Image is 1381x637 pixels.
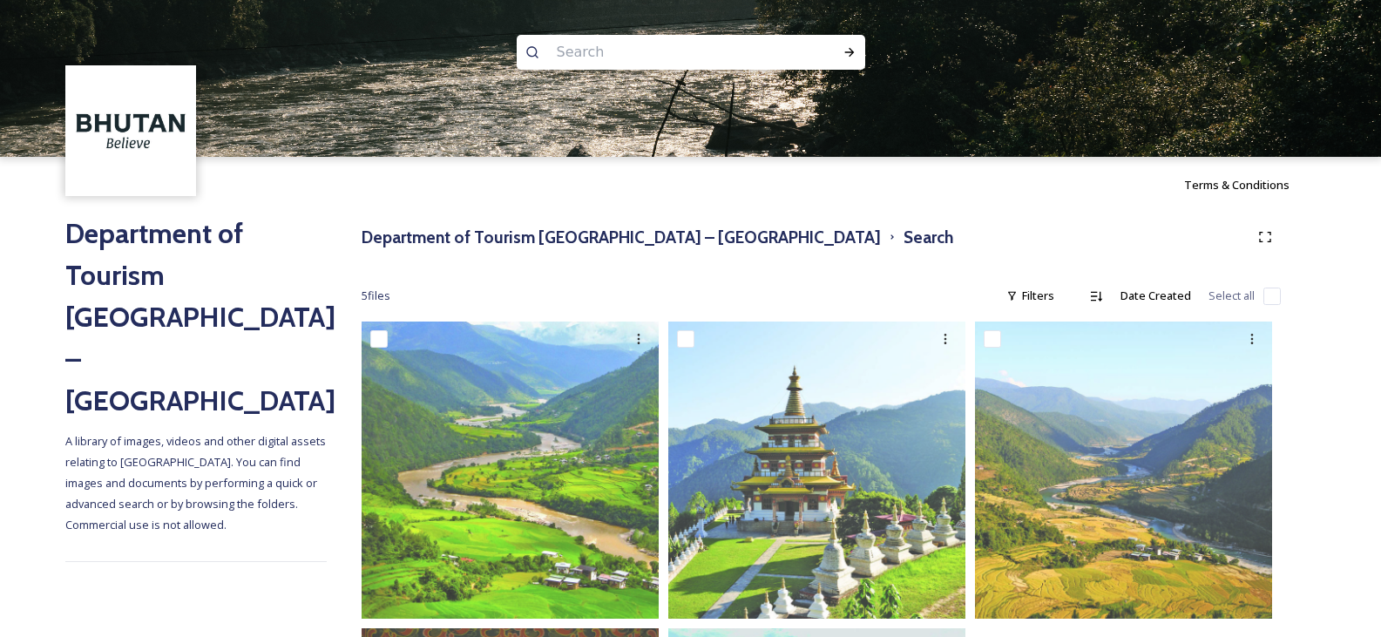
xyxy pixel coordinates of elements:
a: Terms & Conditions [1184,174,1316,195]
h2: Department of Tourism [GEOGRAPHIC_DATA] – [GEOGRAPHIC_DATA] [65,213,327,422]
img: khamsumyull4.jpg [975,322,1272,619]
span: Terms & Conditions [1184,177,1290,193]
img: khamsumyull5.jpg [362,322,659,619]
h3: Department of Tourism [GEOGRAPHIC_DATA] – [GEOGRAPHIC_DATA] [362,225,881,250]
span: Select all [1208,288,1255,304]
img: khamsumyull3.jpg [668,322,965,619]
span: A library of images, videos and other digital assets relating to [GEOGRAPHIC_DATA]. You can find ... [65,433,328,532]
span: 5 file s [362,288,390,304]
img: BT_Logo_BB_Lockup_CMYK_High%2520Res.jpg [68,68,194,194]
div: Filters [998,279,1063,313]
input: Search [548,33,787,71]
div: Date Created [1112,279,1200,313]
h3: Search [904,225,953,250]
